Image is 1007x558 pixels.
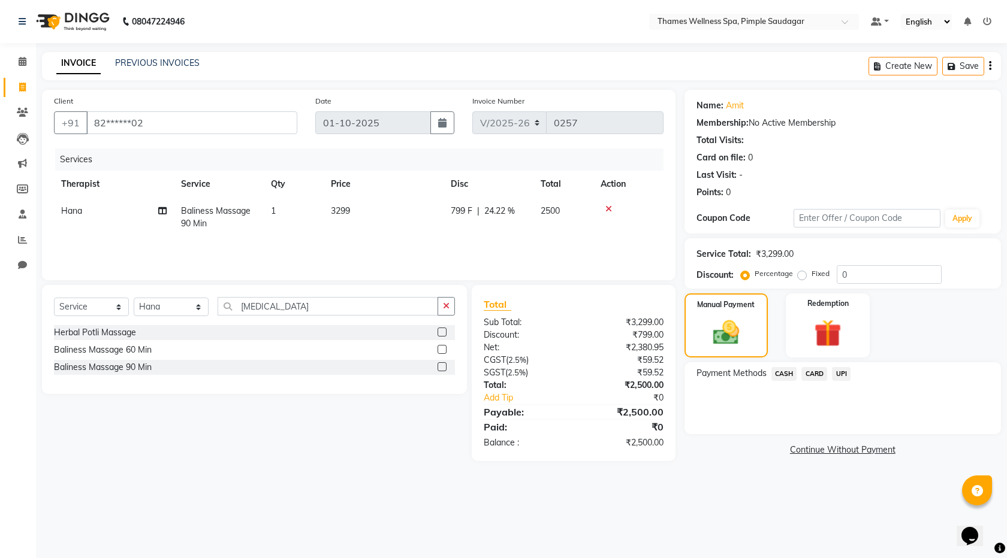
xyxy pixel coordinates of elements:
th: Therapist [54,171,174,198]
span: Payment Methods [697,367,767,380]
a: Continue Without Payment [687,444,999,456]
button: +91 [54,111,88,134]
th: Total [533,171,593,198]
span: 799 F [451,205,472,217]
th: Action [593,171,664,198]
div: Paid: [475,420,574,434]
span: Baliness Massage 90 Min [181,205,251,229]
th: Qty [264,171,324,198]
div: 0 [726,186,731,199]
div: Last Visit: [697,169,737,181]
div: ₹799.00 [574,329,673,341]
div: - [739,169,743,181]
input: Search or Scan [218,297,438,316]
div: Herbal Potli Massage [54,326,136,339]
span: 2.5% [508,355,526,365]
button: Save [942,57,984,75]
iframe: chat widget [957,510,995,546]
div: Card on file: [697,151,746,164]
b: 08047224946 [132,5,185,38]
label: Redemption [807,298,849,309]
label: Date [315,96,331,107]
th: Price [324,171,444,198]
div: ₹3,299.00 [574,316,673,329]
label: Invoice Number [472,96,524,107]
div: ₹3,299.00 [756,248,794,260]
div: ₹2,500.00 [574,436,673,449]
a: Add Tip [475,392,590,404]
div: ₹59.52 [574,354,673,366]
div: Discount: [697,269,734,281]
span: 2500 [541,205,560,216]
span: SGST [484,367,505,378]
span: CASH [771,367,797,381]
div: Net: [475,341,574,354]
div: Payable: [475,405,574,419]
div: Balance : [475,436,574,449]
input: Search by Name/Mobile/Email/Code [86,111,297,134]
span: UPI [832,367,851,381]
div: ₹0 [574,420,673,434]
span: 2.5% [508,368,526,377]
a: Amit [726,99,744,112]
th: Disc [444,171,533,198]
div: Total: [475,379,574,392]
span: 3299 [331,205,350,216]
img: logo [31,5,113,38]
span: CARD [801,367,827,381]
div: 0 [748,151,753,164]
div: Sub Total: [475,316,574,329]
div: Baliness Massage 60 Min [54,344,152,356]
div: ( ) [475,354,574,366]
div: Total Visits: [697,134,744,147]
div: ₹2,500.00 [574,379,673,392]
div: ₹2,500.00 [574,405,673,419]
div: Service Total: [697,248,751,260]
div: No Active Membership [697,117,989,129]
div: Discount: [475,329,574,341]
div: Membership: [697,117,749,129]
div: ₹59.52 [574,366,673,379]
div: ₹2,380.95 [574,341,673,354]
a: PREVIOUS INVOICES [115,57,200,68]
label: Client [54,96,73,107]
div: Services [55,148,673,171]
span: CGST [484,354,506,365]
button: Apply [945,210,979,228]
label: Percentage [755,268,793,279]
div: Coupon Code [697,212,794,225]
div: Name: [697,99,723,112]
label: Manual Payment [697,299,755,310]
span: 1 [271,205,276,216]
div: ( ) [475,366,574,379]
span: | [477,205,480,217]
label: Fixed [812,268,830,279]
div: Baliness Massage 90 Min [54,361,152,374]
button: Create New [869,57,937,75]
span: Total [484,298,511,311]
div: Points: [697,186,723,199]
span: 24.22 % [484,205,515,217]
img: _cash.svg [705,317,748,348]
span: Hana [61,205,82,216]
a: INVOICE [56,53,101,74]
img: _gift.svg [806,316,851,350]
th: Service [174,171,264,198]
input: Enter Offer / Coupon Code [794,209,940,228]
div: ₹0 [590,392,672,404]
